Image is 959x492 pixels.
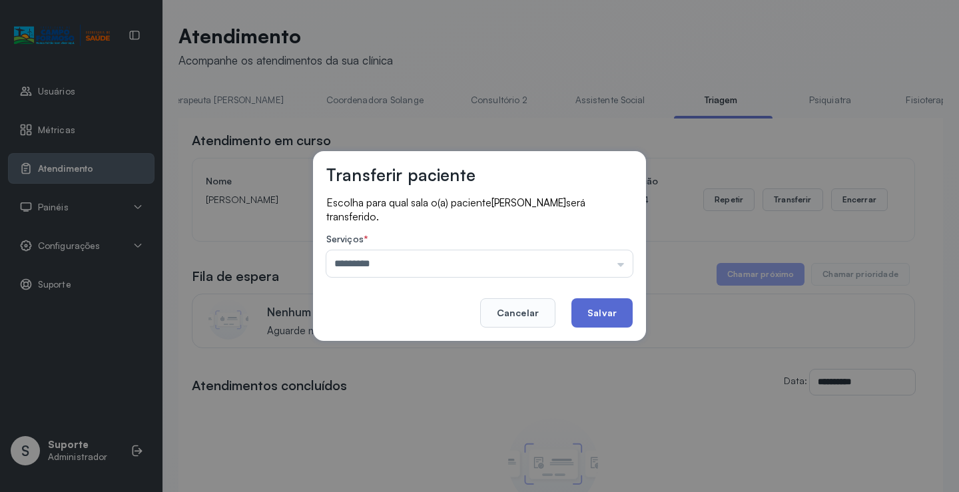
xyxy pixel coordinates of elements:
[326,196,633,223] p: Escolha para qual sala o(a) paciente será transferido.
[480,298,555,328] button: Cancelar
[326,233,364,244] span: Serviços
[571,298,633,328] button: Salvar
[491,196,566,209] span: [PERSON_NAME]
[326,164,476,185] h3: Transferir paciente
